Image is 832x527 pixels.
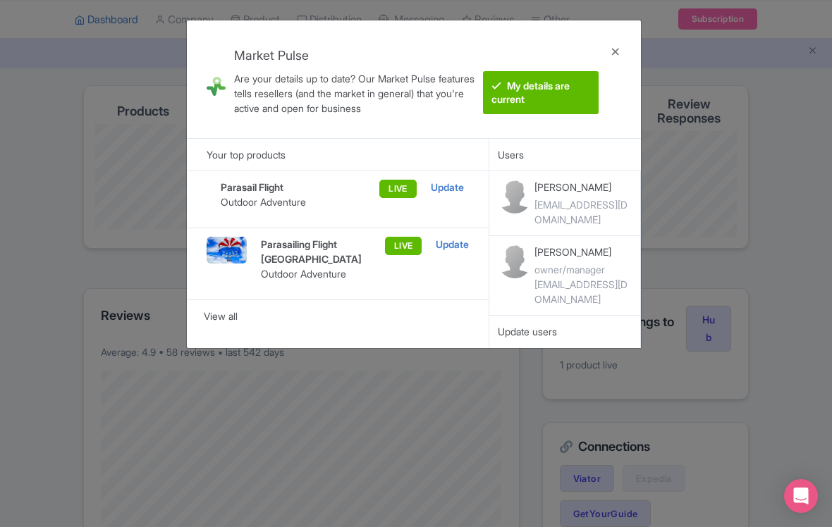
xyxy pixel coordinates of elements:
div: View all [204,309,472,324]
div: Users [489,138,641,170]
div: Update users [498,324,632,340]
btn: My details are current [483,71,599,114]
div: [EMAIL_ADDRESS][DOMAIN_NAME] [534,197,632,227]
p: Parasailing Flight [GEOGRAPHIC_DATA] [261,237,379,266]
div: owner/manager [534,262,632,277]
p: Outdoor Adventure [221,194,364,209]
div: Update [431,180,469,195]
p: [PERSON_NAME] [534,244,632,259]
p: [PERSON_NAME] [534,180,632,194]
img: wmnxei0p2klezse9cjeq.jpg [207,237,247,263]
h4: Market Pulse [234,49,483,63]
div: Your top products [187,138,489,170]
div: Are your details up to date? Our Market Pulse features tells resellers (and the market in general... [234,71,483,116]
div: Open Intercom Messenger [784,479,818,513]
img: market_pulse-1-0a5220b3d29e4a0de46fb7534bebe030.svg [207,57,226,116]
img: contact-b11cc6e953956a0c50a2f97983291f06.png [498,244,532,278]
p: Outdoor Adventure [261,266,379,281]
p: Parasail Flight [221,180,364,194]
img: contact-b11cc6e953956a0c50a2f97983291f06.png [498,180,532,213]
div: Update [436,237,469,252]
div: [EMAIL_ADDRESS][DOMAIN_NAME] [534,277,632,306]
